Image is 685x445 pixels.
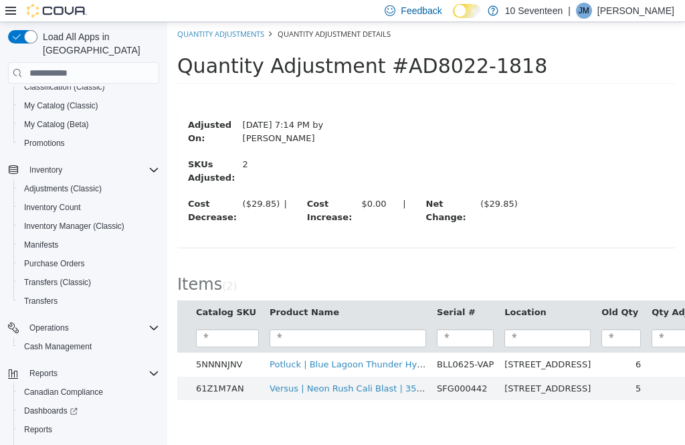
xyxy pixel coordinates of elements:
[19,218,130,234] a: Inventory Manager (Classic)
[13,217,165,236] button: Inventory Manager (Classic)
[19,181,107,197] a: Adjustments (Classic)
[37,30,159,57] span: Load All Apps in [GEOGRAPHIC_DATA]
[11,136,66,162] label: SKUs Adjusted:
[29,368,58,379] span: Reports
[225,175,248,189] label: |
[19,339,97,355] a: Cash Management
[337,337,423,347] span: [STREET_ADDRESS]
[10,32,380,56] span: Quantity Adjustment #AD8022-1818
[24,365,159,381] span: Reports
[130,175,185,201] label: Cost Increase:
[24,320,74,336] button: Operations
[24,162,68,178] button: Inventory
[579,3,589,19] span: JM
[13,115,165,134] button: My Catalog (Beta)
[23,355,97,379] td: 61Z1M7AN
[3,319,165,337] button: Operations
[76,136,138,149] div: 2
[10,253,55,272] span: Items
[313,175,334,189] div: ($29.85)
[19,256,159,272] span: Purchase Orders
[597,3,674,19] p: [PERSON_NAME]
[19,116,94,132] a: My Catalog (Beta)
[102,337,286,347] a: Potluck | Blue Lagoon Thunder Hybrid | 1g
[24,100,98,111] span: My Catalog (Classic)
[106,175,129,189] label: |
[24,320,159,336] span: Operations
[484,284,551,297] button: Qty Adjusted
[453,18,454,19] span: Dark Mode
[24,221,124,232] span: Inventory Manager (Classic)
[102,361,266,371] a: Versus | Neon Rush Cali Blast | 355ml
[19,237,64,253] a: Manifests
[19,98,104,114] a: My Catalog (Classic)
[13,78,165,96] button: Classification (Classic)
[24,202,81,213] span: Inventory Count
[19,384,108,400] a: Canadian Compliance
[13,179,165,198] button: Adjustments (Classic)
[19,79,159,95] span: Classification (Classic)
[337,284,381,297] button: Location
[24,82,105,92] span: Classification (Classic)
[13,254,165,273] button: Purchase Orders
[24,424,52,435] span: Reports
[576,3,592,19] div: Jeremy Mead
[19,293,159,309] span: Transfers
[19,199,86,215] a: Inventory Count
[13,402,165,420] a: Dashboards
[66,96,231,122] div: [DATE] 7:14 PM by [PERSON_NAME]
[264,355,332,379] td: SFG000442
[19,274,96,290] a: Transfers (Classic)
[434,284,474,297] button: Old Qty
[24,387,103,397] span: Canadian Compliance
[24,296,58,306] span: Transfers
[102,284,175,297] button: Product Name
[479,355,556,379] td: -1
[194,175,215,189] div: $0.00
[10,7,97,17] a: Quantity Adjustments
[110,7,223,17] span: Quantity Adjustment Details
[13,337,165,356] button: Cash Management
[29,323,69,333] span: Operations
[19,199,159,215] span: Inventory Count
[337,361,423,371] span: [STREET_ADDRESS]
[429,331,479,355] td: 6
[19,384,159,400] span: Canadian Compliance
[13,134,165,153] button: Promotions
[19,135,70,151] a: Promotions
[19,274,159,290] span: Transfers (Classic)
[429,355,479,379] td: 5
[264,331,332,355] td: BLL0625-VAP
[23,331,97,355] td: 5NNNNJNV
[453,4,481,18] input: Dark Mode
[19,403,159,419] span: Dashboards
[19,135,159,151] span: Promotions
[13,198,165,217] button: Inventory Count
[19,218,159,234] span: Inventory Manager (Classic)
[59,258,66,270] span: 2
[24,258,85,269] span: Purchase Orders
[19,339,159,355] span: Cash Management
[24,138,65,149] span: Promotions
[24,277,91,288] span: Transfers (Classic)
[55,258,70,270] small: ( )
[27,4,87,17] img: Cova
[29,284,92,297] button: Catalog SKU
[19,422,58,438] a: Reports
[505,3,563,19] p: 10 Seventeen
[29,165,62,175] span: Inventory
[19,256,90,272] a: Purchase Orders
[13,383,165,402] button: Canadian Compliance
[11,96,66,122] label: Adjusted On:
[19,181,159,197] span: Adjustments (Classic)
[479,331,556,355] td: -1
[3,364,165,383] button: Reports
[19,98,159,114] span: My Catalog (Classic)
[19,422,159,438] span: Reports
[13,236,165,254] button: Manifests
[24,240,58,250] span: Manifests
[13,420,165,439] button: Reports
[3,161,165,179] button: Inventory
[24,341,92,352] span: Cash Management
[13,273,165,292] button: Transfers (Classic)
